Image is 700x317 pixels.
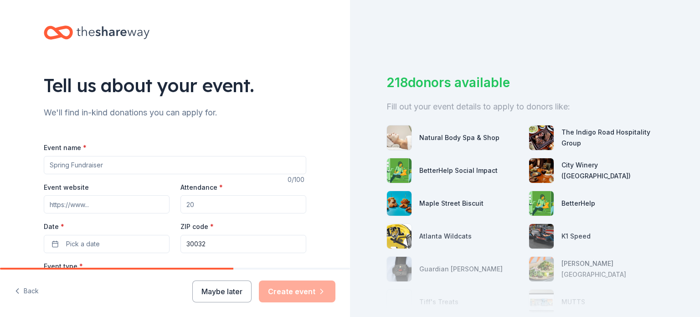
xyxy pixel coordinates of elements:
button: Pick a date [44,235,170,253]
button: Maybe later [192,281,252,302]
button: Back [15,282,39,301]
div: 218 donors available [386,73,664,92]
img: photo for Natural Body Spa & Shop [387,125,412,150]
div: BetterHelp Social Impact [419,165,498,176]
img: photo for Maple Street Biscuit [387,191,412,216]
label: Attendance [180,183,223,192]
label: Event name [44,143,87,152]
div: Natural Body Spa & Shop [419,132,499,143]
input: 20 [180,195,306,213]
input: Spring Fundraiser [44,156,306,174]
label: ZIP code [180,222,214,231]
input: 12345 (U.S. only) [180,235,306,253]
label: Event type [44,262,83,271]
img: photo for BetterHelp [529,191,554,216]
div: We'll find in-kind donations you can apply for. [44,105,306,120]
div: City Winery ([GEOGRAPHIC_DATA]) [561,160,664,182]
div: The Indigo Road Hospitality Group [561,127,664,149]
div: 0 /100 [288,174,306,185]
div: Fill out your event details to apply to donors like: [386,99,664,114]
label: Date [44,222,170,231]
span: Pick a date [66,239,100,249]
label: Event website [44,183,89,192]
div: Tell us about your event. [44,73,306,98]
input: https://www... [44,195,170,213]
img: photo for BetterHelp Social Impact [387,158,412,183]
img: photo for The Indigo Road Hospitality Group [529,125,554,150]
img: photo for City Winery (Atlanta) [529,158,554,183]
div: Maple Street Biscuit [419,198,484,209]
div: BetterHelp [561,198,595,209]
